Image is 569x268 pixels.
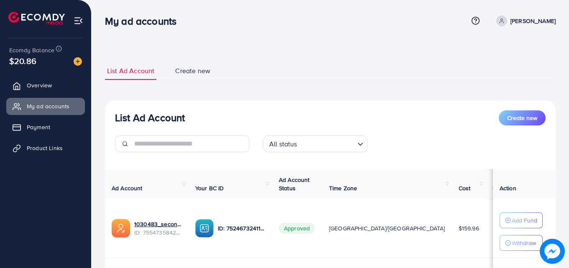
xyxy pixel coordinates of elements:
img: image [540,239,565,264]
img: menu [74,16,83,26]
span: Payment [27,123,50,131]
span: Cost [459,184,471,192]
span: Overview [27,81,52,89]
span: Your BC ID [195,184,224,192]
p: Add Fund [512,215,537,225]
input: Search for option [300,136,354,150]
button: Withdraw [500,235,543,251]
p: Withdraw [512,238,536,248]
a: Overview [6,77,85,94]
p: [PERSON_NAME] [510,16,556,26]
span: ID: 7554735842162393106 [134,228,182,237]
span: Action [500,184,516,192]
span: [GEOGRAPHIC_DATA]/[GEOGRAPHIC_DATA] [329,224,445,232]
h3: List Ad Account [115,112,185,124]
span: List Ad Account [107,66,154,76]
span: $20.86 [9,55,36,67]
a: 1030483_second ad account_1758974072967 [134,220,182,228]
span: My ad accounts [27,102,69,110]
span: Product Links [27,144,63,152]
span: Ad Account [112,184,143,192]
span: Create new [175,66,210,76]
div: <span class='underline'>1030483_second ad account_1758974072967</span></br>7554735842162393106 [134,220,182,237]
span: Approved [279,223,315,234]
span: All status [268,138,299,150]
span: Time Zone [329,184,357,192]
a: Product Links [6,140,85,156]
p: ID: 7524673241131335681 [218,223,265,233]
span: Ad Account Status [279,176,310,192]
a: [PERSON_NAME] [493,15,556,26]
span: $159.96 [459,224,479,232]
button: Add Fund [500,212,543,228]
span: Create new [507,114,537,122]
a: Payment [6,119,85,135]
span: Ecomdy Balance [9,46,54,54]
div: Search for option [263,135,367,152]
h3: My ad accounts [105,15,183,27]
img: ic-ba-acc.ded83a64.svg [195,219,214,237]
img: image [74,57,82,66]
button: Create new [499,110,546,125]
a: My ad accounts [6,98,85,115]
img: logo [8,12,65,25]
img: ic-ads-acc.e4c84228.svg [112,219,130,237]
